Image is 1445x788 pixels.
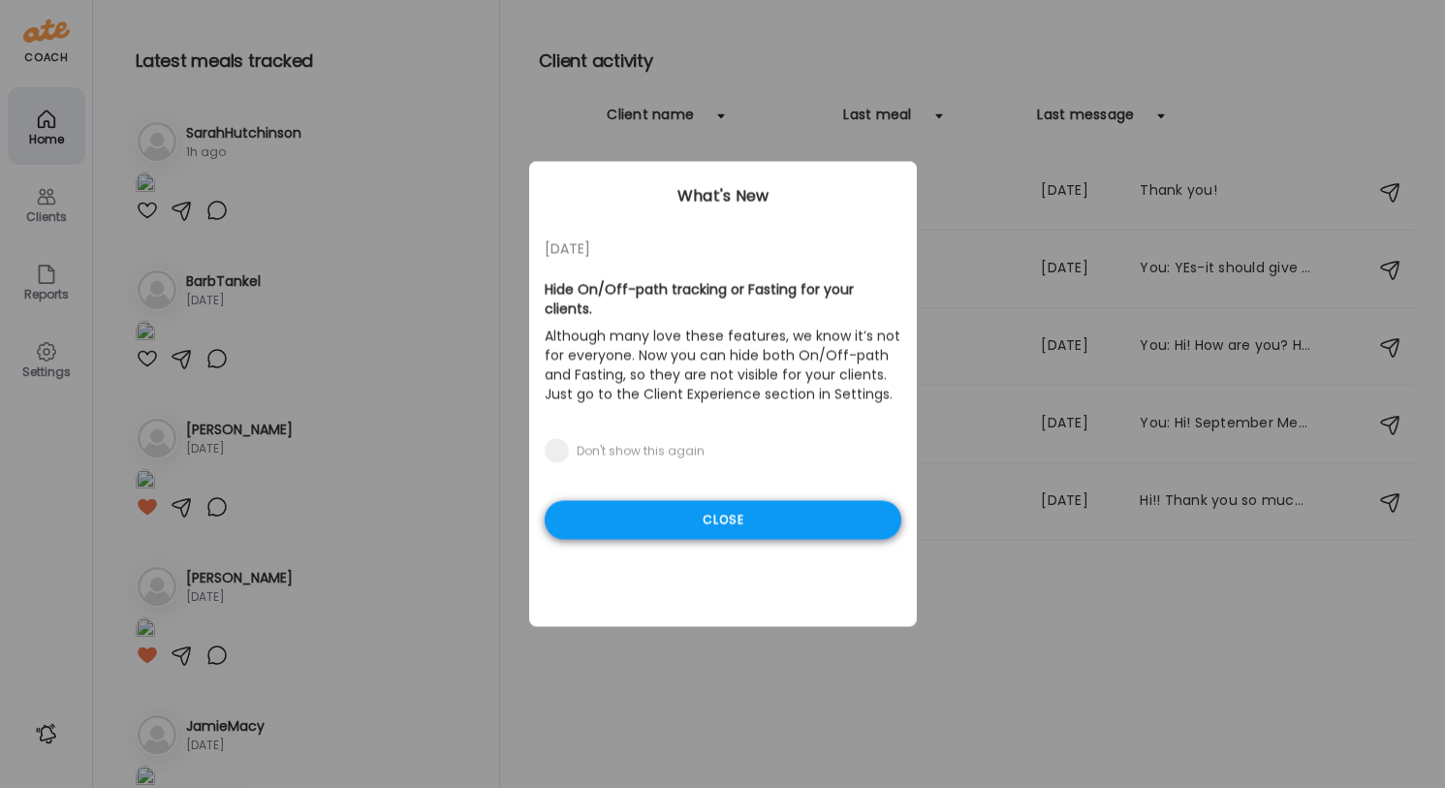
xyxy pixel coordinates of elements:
b: Hide On/Off-path tracking or Fasting for your clients. [545,280,854,319]
p: Although many love these features, we know it’s not for everyone. Now you can hide both On/Off-pa... [545,323,901,408]
div: Close [545,501,901,540]
div: What's New [529,185,917,208]
div: [DATE] [545,237,901,261]
div: Don't show this again [577,444,705,459]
